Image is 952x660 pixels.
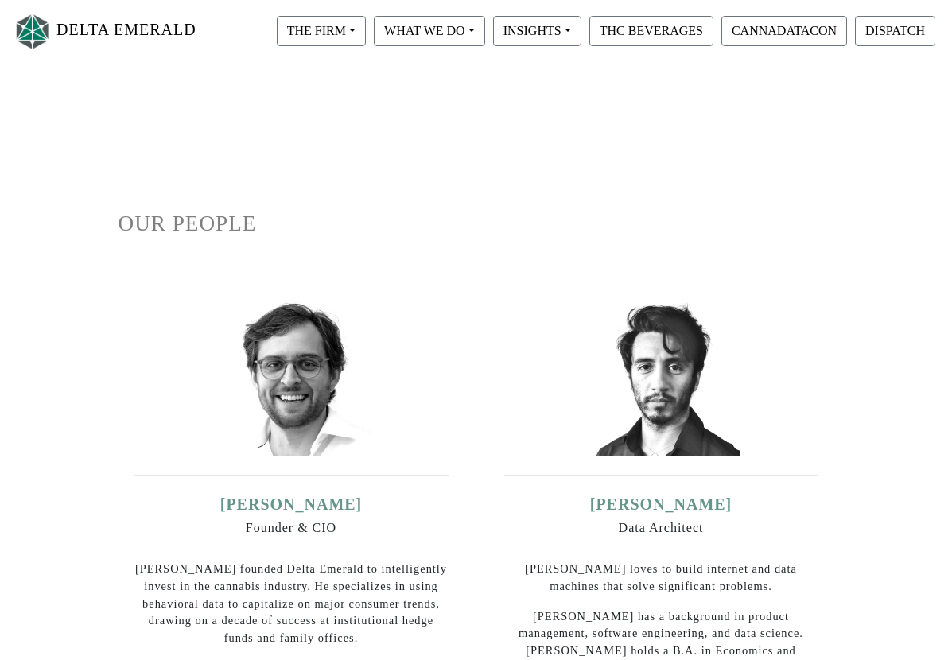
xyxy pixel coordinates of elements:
a: [PERSON_NAME] [220,495,363,513]
button: INSIGHTS [493,16,581,46]
h1: OUR PEOPLE [119,211,834,237]
p: [PERSON_NAME] founded Delta Emerald to intelligently invest in the cannabis industry. He speciali... [134,561,449,646]
h6: Data Architect [504,520,818,535]
button: WHAT WE DO [374,16,485,46]
img: Logo [13,10,52,52]
button: THC BEVERAGES [589,16,713,46]
h6: Founder & CIO [134,520,449,535]
button: CANNADATACON [721,16,847,46]
p: [PERSON_NAME] loves to build internet and data machines that solve significant problems. [504,561,818,595]
img: david [581,297,740,456]
button: DISPATCH [855,16,935,46]
img: ian [212,297,371,456]
a: [PERSON_NAME] [590,495,732,513]
a: DELTA EMERALD [13,6,196,56]
a: CANNADATACON [717,23,851,37]
a: DISPATCH [851,23,939,37]
a: THC BEVERAGES [585,23,717,37]
button: THE FIRM [277,16,366,46]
